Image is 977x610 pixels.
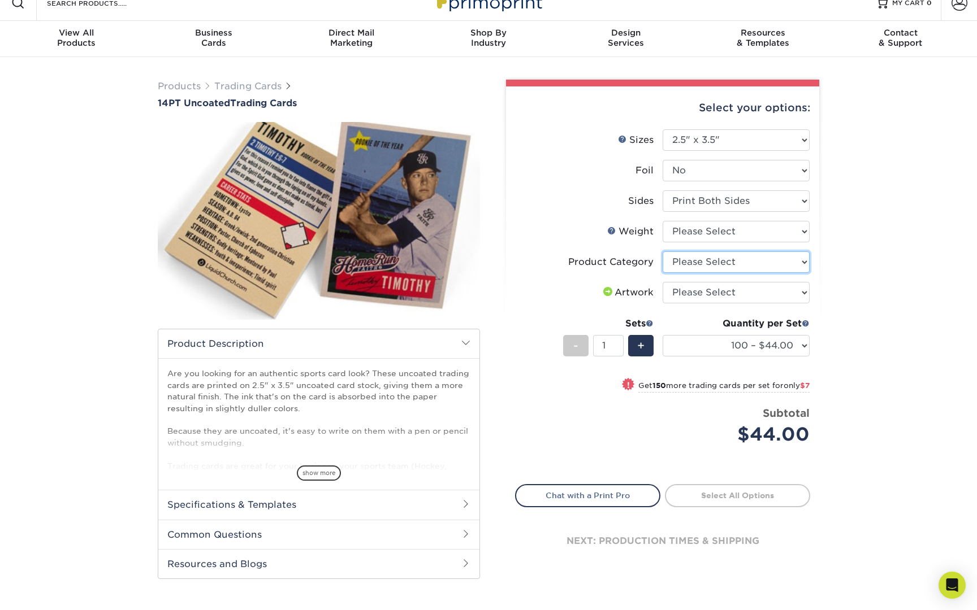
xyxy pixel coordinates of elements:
[573,337,578,354] span: -
[563,317,654,330] div: Sets
[167,368,470,494] p: Are you looking for an authentic sports card look? These uncoated trading cards are printed on 2....
[763,407,810,419] strong: Subtotal
[628,194,654,208] div: Sides
[8,21,145,57] a: View AllProducts
[515,507,810,575] div: next: production times & shipping
[283,28,420,48] div: Marketing
[939,572,966,599] div: Open Intercom Messenger
[627,379,630,391] span: !
[832,21,969,57] a: Contact& Support
[297,465,341,481] span: show more
[694,21,832,57] a: Resources& Templates
[800,381,810,390] span: $7
[158,98,480,108] a: 14PT UncoatedTrading Cards
[663,317,810,330] div: Quantity per Set
[158,520,479,549] h2: Common Questions
[420,21,557,57] a: Shop ByIndustry
[636,164,654,177] div: Foil
[832,28,969,38] span: Contact
[3,576,96,606] iframe: Google Customer Reviews
[601,286,654,299] div: Artwork
[158,98,480,108] h1: Trading Cards
[145,28,283,48] div: Cards
[638,381,810,393] small: Get more trading cards per set for
[557,21,694,57] a: DesignServices
[607,225,654,238] div: Weight
[694,28,832,38] span: Resources
[420,28,557,48] div: Industry
[145,28,283,38] span: Business
[283,28,420,38] span: Direct Mail
[515,484,660,507] a: Chat with a Print Pro
[158,81,201,91] a: Products
[145,21,283,57] a: BusinessCards
[420,28,557,38] span: Shop By
[8,28,145,38] span: View All
[652,381,666,390] strong: 150
[158,490,479,519] h2: Specifications & Templates
[283,21,420,57] a: Direct MailMarketing
[557,28,694,38] span: Design
[158,329,479,358] h2: Product Description
[8,28,145,48] div: Products
[637,337,645,354] span: +
[515,86,810,129] div: Select your options:
[832,28,969,48] div: & Support
[784,381,810,390] span: only
[665,484,810,507] a: Select All Options
[158,110,480,332] img: 14PT Uncoated 01
[568,255,654,269] div: Product Category
[214,81,282,91] a: Trading Cards
[694,28,832,48] div: & Templates
[158,98,230,108] span: 14PT Uncoated
[557,28,694,48] div: Services
[158,549,479,578] h2: Resources and Blogs
[671,421,810,448] div: $44.00
[618,133,654,147] div: Sizes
